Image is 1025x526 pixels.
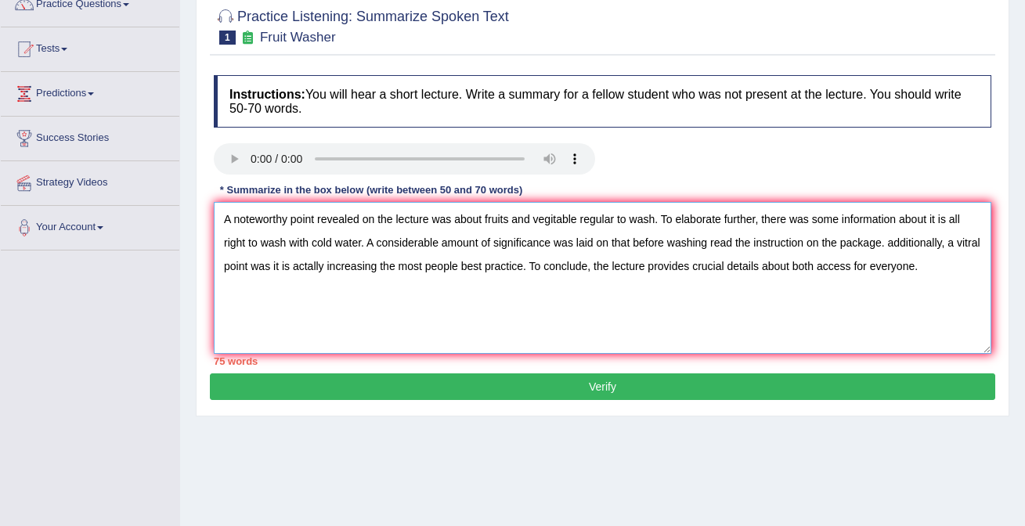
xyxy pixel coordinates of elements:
[240,31,256,45] small: Exam occurring question
[1,72,179,111] a: Predictions
[1,161,179,200] a: Strategy Videos
[210,373,995,400] button: Verify
[229,88,305,101] b: Instructions:
[260,30,336,45] small: Fruit Washer
[219,31,236,45] span: 1
[1,117,179,156] a: Success Stories
[214,354,991,369] div: 75 words
[214,182,529,197] div: * Summarize in the box below (write between 50 and 70 words)
[214,75,991,128] h4: You will hear a short lecture. Write a summary for a fellow student who was not present at the le...
[1,27,179,67] a: Tests
[1,206,179,245] a: Your Account
[214,5,509,45] h2: Practice Listening: Summarize Spoken Text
